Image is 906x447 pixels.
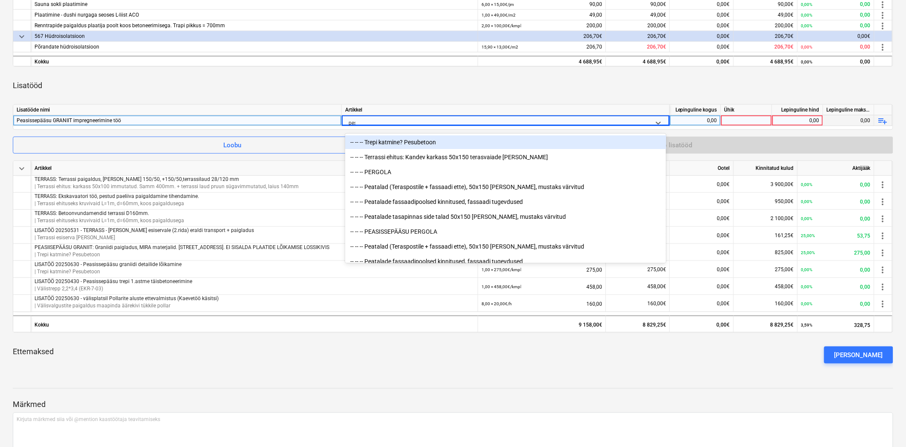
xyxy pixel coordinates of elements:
[824,347,893,364] button: [PERSON_NAME]
[13,105,342,115] div: Lisatööde nimi
[673,115,717,126] div: 0,00
[775,44,794,50] span: 206,70€
[342,105,670,115] div: Artikkel
[775,198,794,204] span: 950,00€
[482,42,602,52] div: 206,70
[35,244,474,251] p: PEASIISEPÄÄSU GRANIIT: Graniidi paigladus, MIRA materjalid. [STREET_ADDRESS]. EI SISALDA PLAATIDE...
[778,12,794,18] span: 49,00€
[801,60,813,64] small: 0,00%
[798,31,874,42] div: 0,00€
[35,31,474,42] div: 567 Hüdroisolatsioon
[775,301,794,307] span: 160,00€
[35,176,474,183] p: TERRASS: Terrassi paigaldus, [PERSON_NAME] 150/50, +150/50,terrassilaud 28/120 mm
[650,1,666,7] span: 90,00€
[801,210,871,227] div: 0,00
[878,180,888,190] span: more_vert
[734,315,798,332] div: 8 829,25€
[35,285,474,292] p: | Välistrepp 2,2*3,4 (EKR-7-03)
[878,21,888,31] span: more_vert
[345,135,666,149] div: -- -- -- Trepi katmine? Pesubetoon
[775,23,794,29] span: 200,00€
[734,161,798,176] div: Kinnitatud kulud
[801,250,815,255] small: 25,00%
[482,267,521,272] small: 1,00 × 275,00€ / kmpl
[771,215,794,221] span: 2 100,00€
[878,231,888,241] span: more_vert
[717,301,730,307] span: 0,00€
[801,301,813,306] small: 0,00%
[13,347,54,364] p: Ettemaksed
[345,210,666,223] div: -- -- -- Peatalade tasapinnas side talad 50x150 pruss, mustaks värvitud
[801,216,813,221] small: 0,00%
[734,56,798,66] div: 4 688,95€
[717,232,730,238] span: 0,00€
[823,105,874,115] div: Lepinguline maksumus
[647,301,666,307] span: 160,00€
[878,197,888,207] span: more_vert
[482,295,602,312] div: 160,00
[775,232,794,238] span: 161,25€
[734,31,798,42] div: 206,70€
[35,295,474,302] p: LISATÖÖ 20250630 - välisplatsil Pollarite aluste ettevalmistus (Kaevetöö käsitsi)
[345,150,666,164] div: -- -- -- Terrassi ehitus: Kandev karkass 50x150 terasvaiade [PERSON_NAME]
[482,278,602,295] div: 458,00
[721,105,772,115] div: Ühik
[801,20,871,31] div: 0,00
[717,284,730,289] span: 0,00€
[778,1,794,7] span: 90,00€
[670,56,734,66] div: 0,00€
[771,181,794,187] span: 3 900,00€
[345,180,666,194] div: -- -- -- Peatalad (Teraspostile + fassaadi ette), 50x150 [PERSON_NAME], mustaks värvitud
[35,42,474,52] div: Põrandate hüdroisolatsioon
[35,183,474,190] p: | Terrassi ehitus: karkass 50x100 immutatud. Samm 400mm. + terrassi laud pruun sügavimmutatud, la...
[801,23,813,28] small: 0,00%
[801,2,813,7] small: 0,00%
[801,261,871,278] div: 0,00
[482,20,602,31] div: 200,00
[647,266,666,272] span: 275,00€
[345,195,666,209] div: -- -- -- Peatalade fassaadipoolsed kinnitused, fassaadi tugevdused
[13,137,452,154] button: Loobu
[878,214,888,224] span: more_vert
[801,233,815,238] small: 25,00%
[17,32,27,42] span: keyboard_arrow_down
[878,265,888,275] span: more_vert
[482,10,602,20] div: 49,00
[345,165,666,179] div: -- -- -- PERGOLA
[717,1,730,7] span: 0,00€
[801,267,813,272] small: 0,00%
[31,315,478,332] div: Kokku
[863,406,906,447] iframe: Chat Widget
[17,115,338,126] div: Peasissepääsu GRANIIT impregneerimine töö
[717,181,730,187] span: 0,00€
[606,56,670,66] div: 4 688,95€
[31,161,478,176] div: Artikkel
[345,225,666,238] div: -- -- -- PEASISSEPÄÄSU PERGOLA
[35,200,474,207] p: | Terrassi ehituseks kruvivaid L=1m, d=60mm, koos paigaldusega
[801,227,871,244] div: 53,75
[482,261,602,278] div: 275,00
[717,266,730,272] span: 0,00€
[647,23,666,29] span: 200,00€
[478,315,606,332] div: 9 158,00€
[35,302,474,309] p: | Välisvalgustite paigaldus maapinda äärekivi tükkile pollar
[801,193,871,210] div: 0,00
[35,251,474,258] p: | Trepi katmine? Pesubetoon
[482,284,521,289] small: 1,00 × 458,00€ / kmpl
[772,105,823,115] div: Lepinguline hind
[647,44,666,50] span: 206,70€
[717,198,730,204] span: 0,00€
[482,301,512,306] small: 8,00 × 20,00€ / h
[878,10,888,20] span: more_vert
[801,45,813,49] small: 0,00%
[35,193,474,200] p: TERRASS: Ekskavaatori töö, pestud paeliiva paigaldamine tihendamine.
[345,255,666,268] div: -- -- -- Peatalade fassaadipoolsed kinnitused, fassaadi tugevdused
[717,12,730,18] span: 0,00€
[35,10,474,20] div: Plaatimine - dushi nurgaga seoses L-liist ACO
[482,2,514,7] small: 6,00 × 15,00€ / jm
[606,315,670,332] div: 8 829,25€
[31,56,478,66] div: Kokku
